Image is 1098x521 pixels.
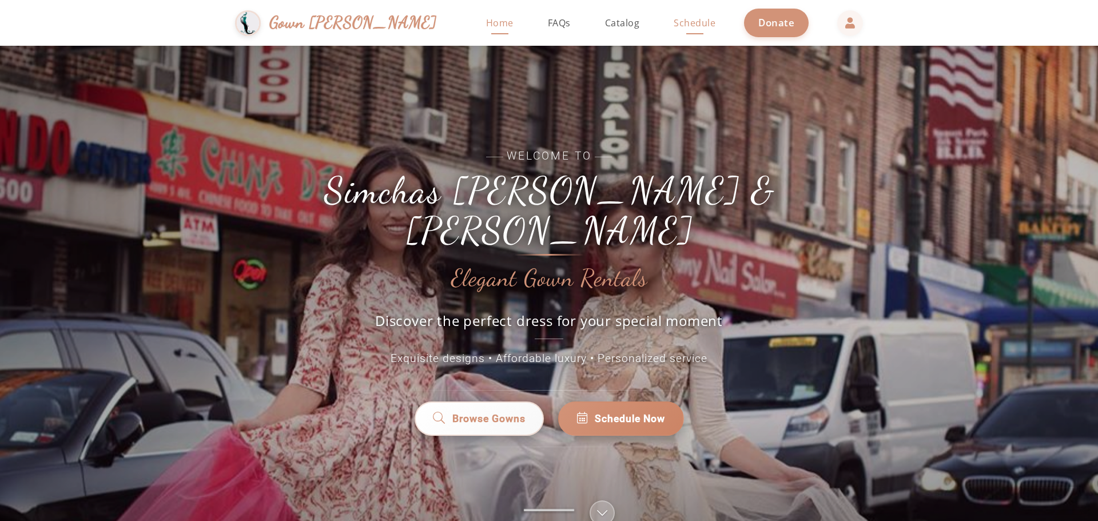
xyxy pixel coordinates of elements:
span: Schedule [674,17,715,29]
span: FAQs [548,17,571,29]
a: Donate [744,9,809,37]
span: Browse Gowns [452,411,526,427]
h1: Simchas [PERSON_NAME] & [PERSON_NAME] [292,170,806,251]
span: Welcome to [292,148,806,165]
h2: Elegant Gown Rentals [451,265,647,292]
span: Home [486,17,514,29]
p: Exquisite designs • Affordable luxury • Personalized service [292,351,806,367]
span: Donate [758,16,794,29]
img: Gown Gmach Logo [235,10,261,36]
span: Catalog [605,17,640,29]
span: Gown [PERSON_NAME] [269,10,437,35]
span: Schedule Now [595,411,665,426]
p: Discover the perfect dress for your special moment [363,311,735,339]
iframe: Chatra live chat [1017,487,1087,510]
a: Gown [PERSON_NAME] [235,7,448,39]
